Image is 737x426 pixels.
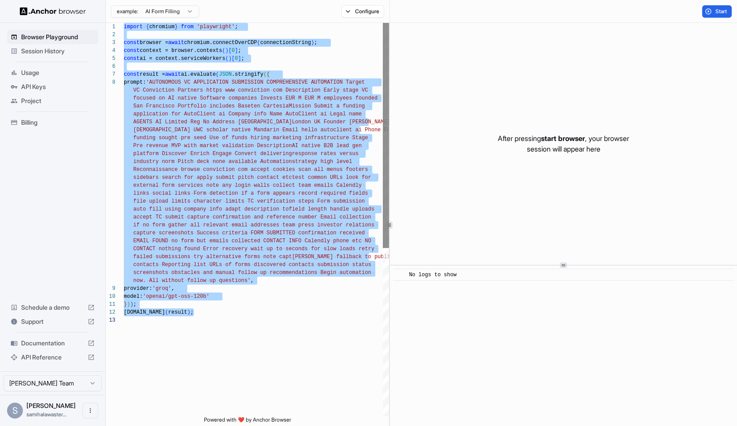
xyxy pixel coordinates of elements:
[106,78,115,86] div: 8
[184,40,257,46] span: chromium.connectOverCDP
[124,56,140,62] span: const
[21,33,95,41] span: Browser Playground
[232,71,263,78] span: .stringify
[133,214,292,220] span: accept TC submit capture confirmation and referenc
[715,8,728,15] span: Start
[292,87,368,93] span: scription Early stage VC
[409,272,456,278] span: No logs to show
[232,48,235,54] span: 0
[260,40,311,46] span: connectionString
[292,198,365,204] span: n steps Form submission
[133,167,292,173] span: Reconnaissance browse conviction com accept cookie
[292,143,362,149] span: AI native B2B lead gen
[263,71,267,78] span: (
[133,182,292,189] span: external form services note any login walls collec
[292,159,352,165] span: strategy high level
[225,48,228,54] span: )
[292,119,390,125] span: London UK Founder [PERSON_NAME]
[174,24,178,30] span: }
[21,96,95,105] span: Project
[541,134,585,143] span: start browser
[235,48,238,54] span: ]
[21,353,84,362] span: API Reference
[82,403,98,419] button: Open menu
[216,71,219,78] span: (
[304,79,365,85] span: E AUTOMATION Target
[702,5,732,18] button: Start
[133,270,292,276] span: screenshots obstacles and manual follow up recomme
[498,133,629,154] p: After pressing , your browser session will appear here
[341,5,384,18] button: Configure
[222,48,225,54] span: (
[238,48,241,54] span: ;
[232,56,235,62] span: [
[106,39,115,47] div: 3
[133,246,292,252] span: CONTACT nothing found Error recovery wait up to se
[133,143,292,149] span: Pre revenue MVP with market validation Description
[292,270,371,276] span: ndations Begin automation
[133,254,292,260] span: failed submissions try alternative forms note capt
[133,151,292,157] span: platform Discover Enrich Engage Convert delivering
[181,24,194,30] span: from
[168,40,184,46] span: await
[133,103,289,109] span: San Francisco Portfolio includes Baseten Cartesia
[140,56,225,62] span: ai = context.serviceWorkers
[21,303,84,312] span: Schedule a demo
[152,285,171,292] span: 'groq'
[106,293,115,300] div: 10
[124,71,140,78] span: const
[26,402,76,409] span: Sami Halawa
[133,111,292,117] span: application for AutoClient ai Company info Name Au
[251,278,254,284] span: ,
[229,48,232,54] span: [
[267,71,270,78] span: {
[106,23,115,31] div: 1
[106,31,115,39] div: 2
[235,24,238,30] span: ;
[235,56,238,62] span: 0
[292,135,368,141] span: ing infrastructure Stage
[133,119,292,125] span: AGENTS AI Limited Reg No Address [GEOGRAPHIC_DATA]
[7,336,98,350] div: Documentation
[190,309,193,315] span: ;
[130,301,133,307] span: )
[124,301,127,307] span: }
[124,285,152,292] span: provider:
[330,127,393,133] span: oclient ai Phone EUR
[133,174,292,181] span: sidebars search for apply submit pitch contact etc
[292,174,371,181] span: test common URLs look for
[106,300,115,308] div: 11
[133,159,292,165] span: industry norm Pitch deck none available Automation
[133,301,137,307] span: ;
[149,24,175,30] span: chromium
[187,309,190,315] span: )
[241,56,244,62] span: ;
[20,7,86,15] img: Anchor Logo
[124,40,140,46] span: const
[133,198,292,204] span: file upload limits character limits TC verificatio
[7,80,98,94] div: API Keys
[21,82,95,91] span: API Keys
[7,350,98,364] div: API Reference
[292,214,371,220] span: e number Email collection
[106,47,115,55] div: 4
[106,63,115,70] div: 6
[21,47,95,56] span: Session History
[143,293,209,300] span: 'openai/gpt-oss-120b'
[292,246,374,252] span: conds for slow loads retry
[292,222,374,228] span: m press investor relations
[133,206,289,212] span: auto fill using company info adapt description to
[146,79,304,85] span: 'AUTONOMOUS VC APPLICATION SUBMISSION COMPREHENSIV
[292,262,371,268] span: ontacts submission status
[292,95,378,101] span: R M EUR M employees founded
[225,56,228,62] span: (
[21,339,84,348] span: Documentation
[21,118,95,127] span: Billing
[7,315,98,329] div: Support
[127,301,130,307] span: )
[7,115,98,130] div: Billing
[292,167,368,173] span: s scan all menus footers
[133,278,251,284] span: now. All without follow up questions'
[289,103,365,109] span: Mission Submit a funding
[7,403,23,419] div: S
